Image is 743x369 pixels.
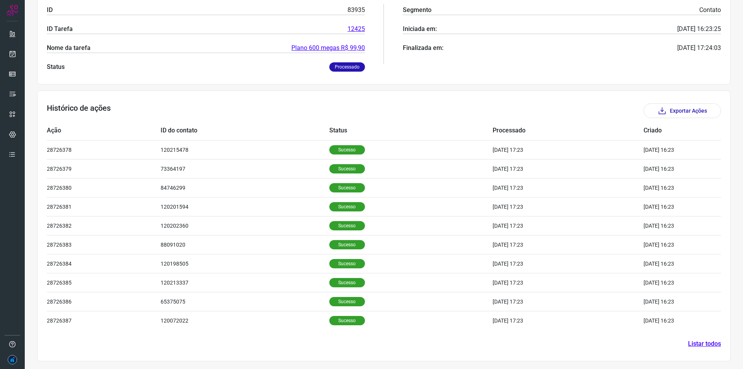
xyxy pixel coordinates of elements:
td: 28726382 [47,216,161,235]
td: 28726386 [47,292,161,311]
td: [DATE] 17:23 [493,140,644,159]
td: ID do contato [161,121,329,140]
td: [DATE] 17:23 [493,197,644,216]
p: Sucesso [329,221,365,230]
td: 120202360 [161,216,329,235]
p: Sucesso [329,202,365,211]
td: 73364197 [161,159,329,178]
h3: Histórico de ações [47,103,111,118]
td: 28726384 [47,254,161,273]
td: Criado [644,121,698,140]
p: Sucesso [329,183,365,192]
a: 12425 [348,24,365,34]
td: [DATE] 17:23 [493,159,644,178]
td: [DATE] 17:23 [493,254,644,273]
td: [DATE] 17:23 [493,216,644,235]
td: [DATE] 16:23 [644,216,698,235]
td: [DATE] 17:23 [493,273,644,292]
td: [DATE] 16:23 [644,178,698,197]
p: Processado [329,62,365,72]
td: [DATE] 16:23 [644,254,698,273]
p: Segmento [403,5,431,15]
p: Contato [699,5,721,15]
td: Ação [47,121,161,140]
td: 88091020 [161,235,329,254]
p: ID [47,5,53,15]
p: [DATE] 17:24:03 [677,43,721,53]
p: [DATE] 16:23:25 [677,24,721,34]
a: Plano 600 megas R$ 99,90 [291,43,365,53]
td: 120198505 [161,254,329,273]
img: f302904a67d38d0517bf933494acca5c.png [8,355,17,364]
td: 28726378 [47,140,161,159]
p: Sucesso [329,316,365,325]
p: Sucesso [329,240,365,249]
button: Exportar Ações [644,103,721,118]
p: Sucesso [329,145,365,154]
td: 84746299 [161,178,329,197]
td: 28726381 [47,197,161,216]
td: 120213337 [161,273,329,292]
td: [DATE] 16:23 [644,235,698,254]
img: Logo [7,5,18,16]
p: Sucesso [329,278,365,287]
p: Nome da tarefa [47,43,91,53]
td: 28726385 [47,273,161,292]
p: 83935 [348,5,365,15]
td: [DATE] 16:23 [644,311,698,330]
p: Sucesso [329,259,365,268]
td: 28726379 [47,159,161,178]
p: Iniciada em: [403,24,437,34]
p: Finalizada em: [403,43,443,53]
td: [DATE] 16:23 [644,159,698,178]
td: [DATE] 17:23 [493,235,644,254]
p: Sucesso [329,164,365,173]
td: [DATE] 16:23 [644,292,698,311]
td: [DATE] 17:23 [493,311,644,330]
a: Listar todos [688,339,721,348]
td: [DATE] 17:23 [493,178,644,197]
td: 65375075 [161,292,329,311]
td: [DATE] 17:23 [493,292,644,311]
p: Status [47,62,65,72]
td: [DATE] 16:23 [644,197,698,216]
td: Status [329,121,493,140]
td: 28726387 [47,311,161,330]
p: ID Tarefa [47,24,73,34]
td: [DATE] 16:23 [644,273,698,292]
td: 120201594 [161,197,329,216]
td: 28726383 [47,235,161,254]
td: 28726380 [47,178,161,197]
td: [DATE] 16:23 [644,140,698,159]
td: Processado [493,121,644,140]
td: 120215478 [161,140,329,159]
p: Sucesso [329,297,365,306]
td: 120072022 [161,311,329,330]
